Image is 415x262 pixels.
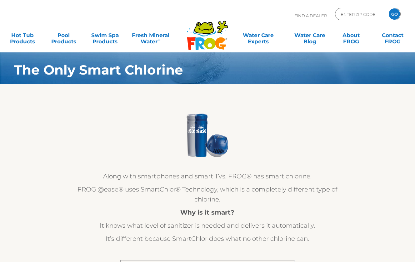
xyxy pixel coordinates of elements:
[130,29,171,41] a: Fresh MineralWater∞
[183,12,232,51] img: Frog Products Logo
[14,62,370,77] h1: The Only Smart Chlorine
[377,29,409,41] a: ContactFROG
[294,8,327,23] p: Find A Dealer
[232,29,284,41] a: Water CareExperts
[294,29,326,41] a: Water CareBlog
[389,8,400,20] input: GO
[72,234,342,244] p: It’s different because SmartChlor does what no other chlorine can.
[157,38,160,42] sup: ∞
[180,209,234,216] strong: Why is it smart?
[72,171,342,181] p: Along with smartphones and smart TVs, FROG® has smart chlorine.
[89,29,121,41] a: Swim SpaProducts
[72,184,342,204] p: FROG @ease® uses SmartChlor® Technology, which is a completely different type of chlorine.
[184,112,231,159] img: @ease & Inline
[335,29,367,41] a: AboutFROG
[47,29,80,41] a: PoolProducts
[72,221,342,230] p: It knows what level of sanitizer is needed and delivers it automatically.
[6,29,38,41] a: Hot TubProducts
